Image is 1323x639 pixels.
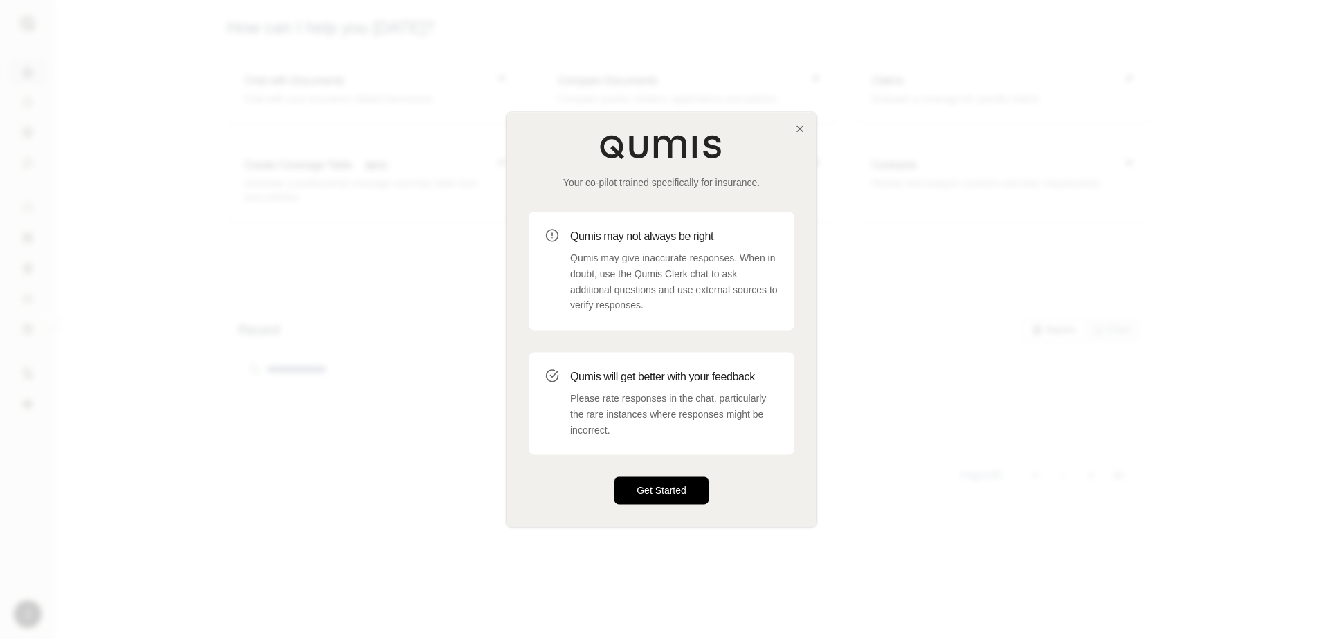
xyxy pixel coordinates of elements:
[570,228,778,245] h3: Qumis may not always be right
[599,134,724,159] img: Qumis Logo
[570,250,778,313] p: Qumis may give inaccurate responses. When in doubt, use the Qumis Clerk chat to ask additional qu...
[570,369,778,385] h3: Qumis will get better with your feedback
[614,477,709,505] button: Get Started
[529,176,794,189] p: Your co-pilot trained specifically for insurance.
[570,391,778,438] p: Please rate responses in the chat, particularly the rare instances where responses might be incor...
